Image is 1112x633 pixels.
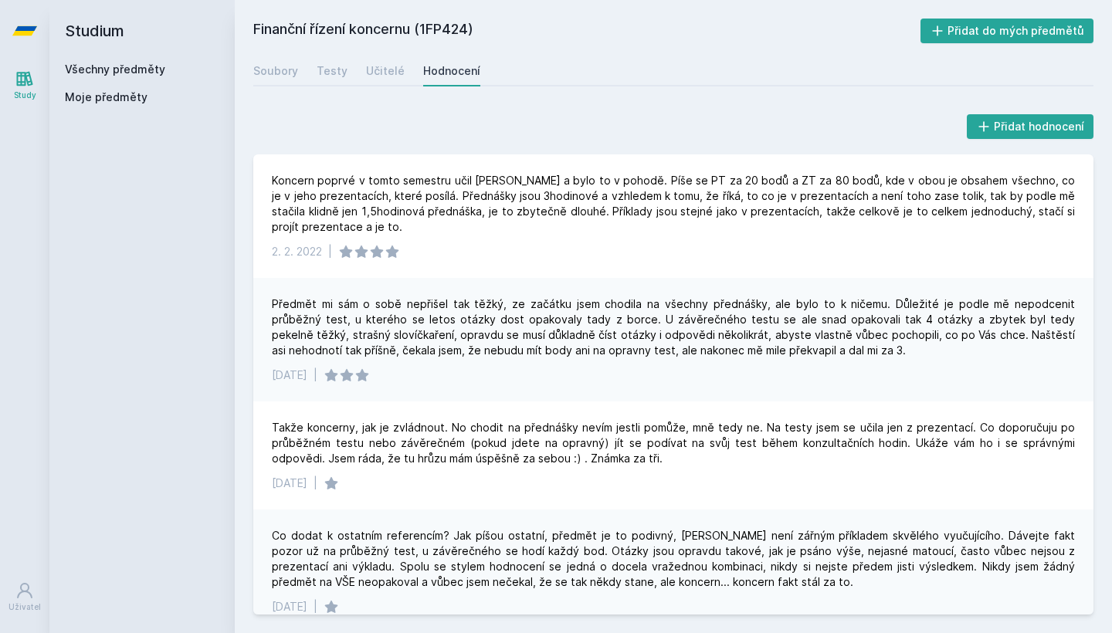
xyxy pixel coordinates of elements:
span: Moje předměty [65,90,147,105]
div: [DATE] [272,599,307,614]
div: Takže koncerny, jak je zvládnout. No chodit na přednášky nevím jestli pomůže, mně tedy ne. Na tes... [272,420,1075,466]
div: Soubory [253,63,298,79]
a: Soubory [253,56,298,86]
div: [DATE] [272,367,307,383]
a: Testy [317,56,347,86]
a: Hodnocení [423,56,480,86]
div: | [314,367,317,383]
a: Uživatel [3,574,46,621]
button: Přidat do mých předmětů [920,19,1094,43]
h2: Finanční řízení koncernu (1FP424) [253,19,920,43]
div: Předmět mi sám o sobě nepřišel tak těžký, ze začátku jsem chodila na všechny přednášky, ale bylo ... [272,296,1075,358]
div: Uživatel [8,601,41,613]
div: [DATE] [272,476,307,491]
div: Koncern poprvé v tomto semestru učil [PERSON_NAME] a bylo to v pohodě. Píše se PT za 20 bodů a ZT... [272,173,1075,235]
button: Přidat hodnocení [967,114,1094,139]
a: Učitelé [366,56,405,86]
div: | [314,476,317,491]
a: Všechny předměty [65,63,165,76]
div: Hodnocení [423,63,480,79]
div: Study [14,90,36,101]
div: Učitelé [366,63,405,79]
div: 2. 2. 2022 [272,244,322,259]
div: | [328,244,332,259]
div: Testy [317,63,347,79]
a: Study [3,62,46,109]
div: | [314,599,317,614]
div: Co dodat k ostatním referencím? Jak píšou ostatní, předmět je to podivný, [PERSON_NAME] není zářn... [272,528,1075,590]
